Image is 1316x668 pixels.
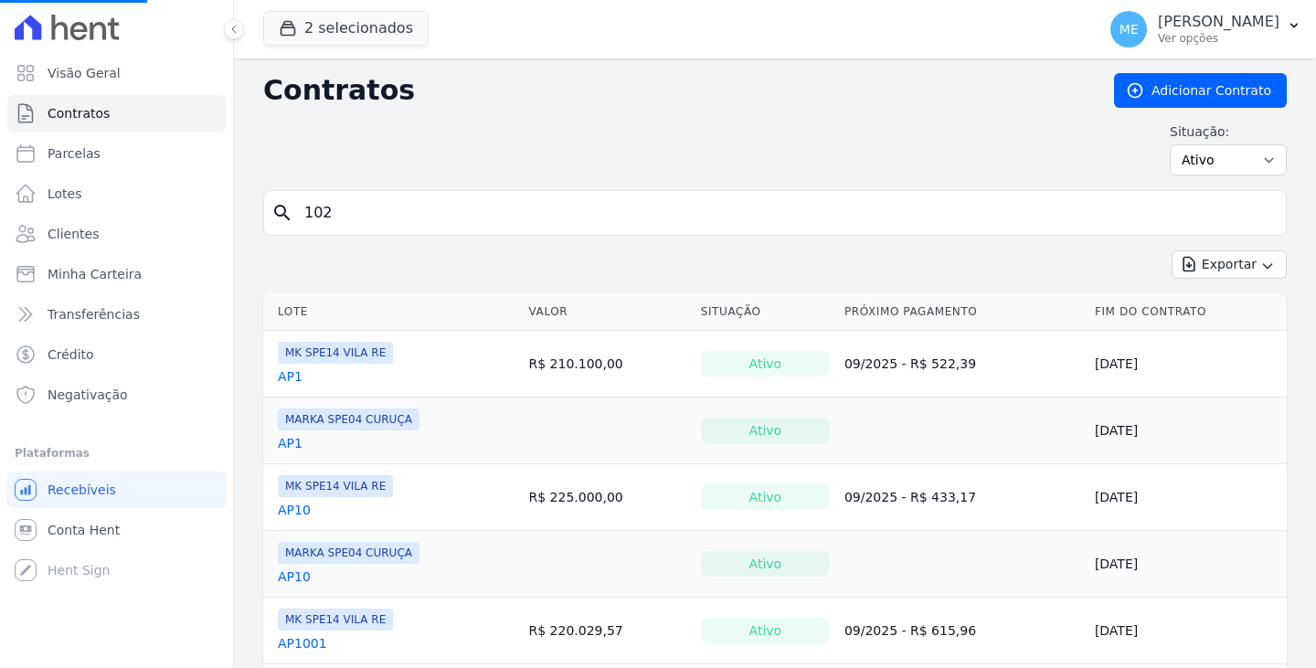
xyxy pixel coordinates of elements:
input: Buscar por nome do lote [293,195,1279,231]
td: [DATE] [1088,464,1287,531]
button: ME [PERSON_NAME] Ver opções [1096,4,1316,55]
div: Ativo [701,418,830,443]
button: Exportar [1172,250,1287,279]
a: Clientes [7,216,226,252]
div: Plataformas [15,442,218,464]
a: Visão Geral [7,55,226,91]
a: Negativação [7,376,226,413]
td: R$ 225.000,00 [522,464,694,531]
span: Contratos [48,104,110,122]
a: Conta Hent [7,512,226,548]
a: Crédito [7,336,226,373]
td: R$ 220.029,57 [522,598,694,664]
i: search [271,202,293,224]
span: Minha Carteira [48,265,142,283]
div: Ativo [701,351,830,376]
a: Parcelas [7,135,226,172]
a: 09/2025 - R$ 433,17 [844,490,976,504]
span: MARKA SPE04 CURUÇA [278,408,419,430]
div: Ativo [701,484,830,510]
a: 09/2025 - R$ 615,96 [844,623,976,638]
a: Transferências [7,296,226,333]
span: Lotes [48,185,82,203]
th: Próximo Pagamento [837,293,1088,331]
div: Ativo [701,551,830,577]
p: Ver opções [1158,31,1279,46]
button: 2 selecionados [263,11,429,46]
a: AP10 [278,567,311,586]
p: [PERSON_NAME] [1158,13,1279,31]
th: Situação [694,293,837,331]
a: Contratos [7,95,226,132]
a: Recebíveis [7,472,226,508]
a: 09/2025 - R$ 522,39 [844,356,976,371]
span: Crédito [48,345,94,364]
td: [DATE] [1088,331,1287,398]
span: MARKA SPE04 CURUÇA [278,542,419,564]
a: Minha Carteira [7,256,226,292]
th: Valor [522,293,694,331]
a: AP1 [278,434,302,452]
td: R$ 210.100,00 [522,331,694,398]
th: Fim do Contrato [1088,293,1287,331]
a: AP10 [278,501,311,519]
span: Transferências [48,305,140,323]
a: Adicionar Contrato [1114,73,1287,108]
div: Ativo [701,618,830,643]
a: AP1001 [278,634,327,652]
h2: Contratos [263,74,1085,107]
th: Lote [263,293,522,331]
td: [DATE] [1088,598,1287,664]
span: Visão Geral [48,64,121,82]
span: Conta Hent [48,521,120,539]
td: [DATE] [1088,531,1287,598]
span: Clientes [48,225,99,243]
a: AP1 [278,367,302,386]
span: MK SPE14 VILA RE [278,475,393,497]
span: Negativação [48,386,128,404]
span: MK SPE14 VILA RE [278,342,393,364]
span: Parcelas [48,144,101,163]
span: MK SPE14 VILA RE [278,609,393,631]
a: Lotes [7,175,226,212]
span: ME [1120,23,1139,36]
label: Situação: [1170,122,1287,141]
span: Recebíveis [48,481,116,499]
td: [DATE] [1088,398,1287,464]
